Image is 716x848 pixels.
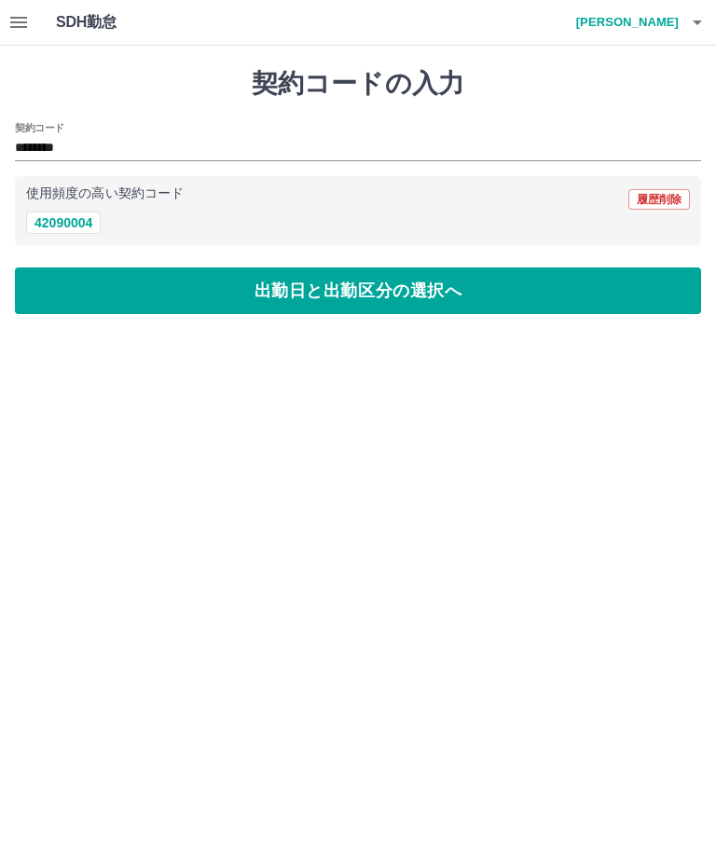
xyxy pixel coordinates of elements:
button: 出勤日と出勤区分の選択へ [15,267,701,314]
button: 42090004 [26,212,101,234]
h2: 契約コード [15,120,64,135]
h1: 契約コードの入力 [15,68,701,100]
button: 履歴削除 [628,189,690,210]
p: 使用頻度の高い契約コード [26,187,184,200]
